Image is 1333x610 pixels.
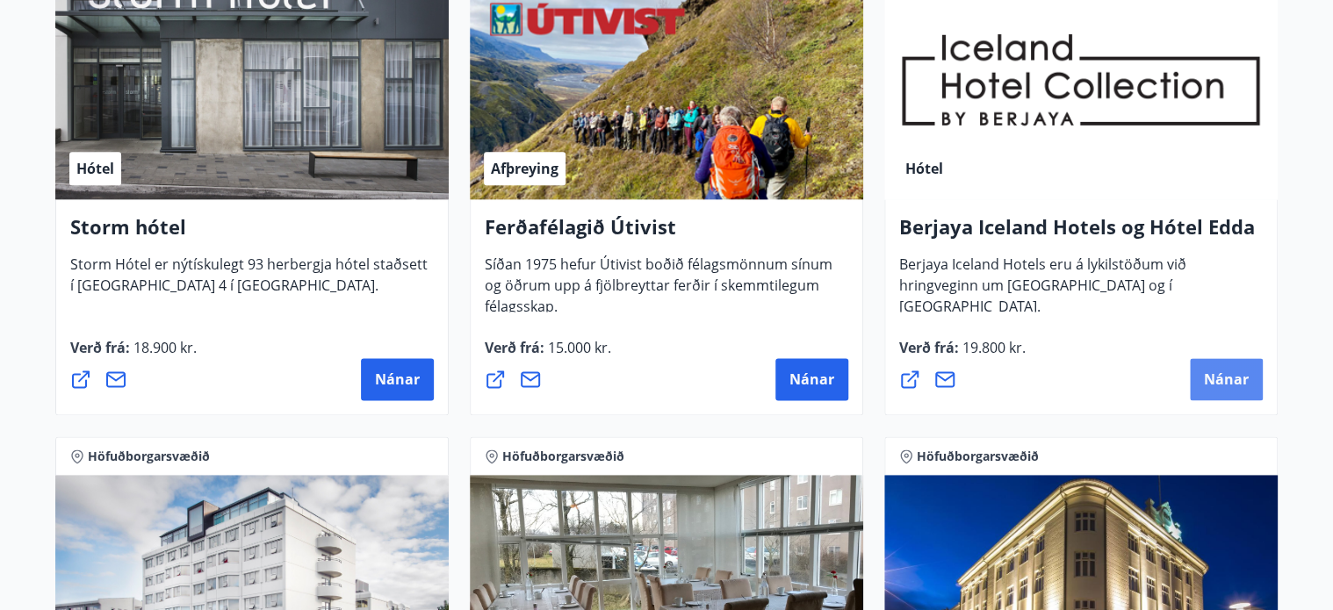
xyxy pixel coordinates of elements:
[70,338,197,371] span: Verð frá :
[485,255,832,330] span: Síðan 1975 hefur Útivist boðið félagsmönnum sínum og öðrum upp á fjölbreyttar ferðir í skemmtileg...
[959,338,1026,357] span: 19.800 kr.
[88,448,210,465] span: Höfuðborgarsvæðið
[485,213,848,254] h4: Ferðafélagið Útivist
[70,255,428,309] span: Storm Hótel er nýtískulegt 93 herbergja hótel staðsett í [GEOGRAPHIC_DATA] 4 í [GEOGRAPHIC_DATA].
[1190,358,1263,400] button: Nánar
[544,338,611,357] span: 15.000 kr.
[70,213,434,254] h4: Storm hótel
[1204,370,1249,389] span: Nánar
[491,159,558,178] span: Afþreying
[905,159,943,178] span: Hótel
[899,338,1026,371] span: Verð frá :
[899,255,1186,330] span: Berjaya Iceland Hotels eru á lykilstöðum við hringveginn um [GEOGRAPHIC_DATA] og í [GEOGRAPHIC_DA...
[775,358,848,400] button: Nánar
[76,159,114,178] span: Hótel
[899,213,1263,254] h4: Berjaya Iceland Hotels og Hótel Edda
[361,358,434,400] button: Nánar
[502,448,624,465] span: Höfuðborgarsvæðið
[375,370,420,389] span: Nánar
[789,370,834,389] span: Nánar
[485,338,611,371] span: Verð frá :
[917,448,1039,465] span: Höfuðborgarsvæðið
[130,338,197,357] span: 18.900 kr.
